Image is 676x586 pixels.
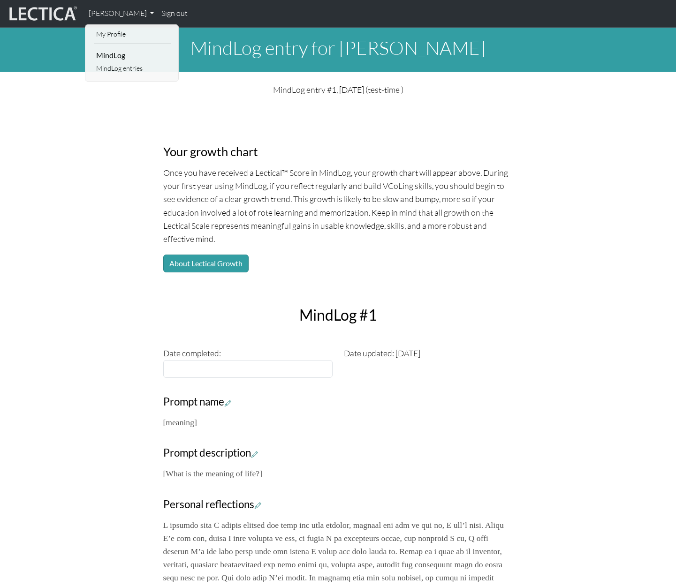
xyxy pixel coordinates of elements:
[163,166,513,245] p: Once you have received a Lectical™ Score in MindLog, your growth chart will appear above. During ...
[94,29,171,40] a: My Profile
[7,5,77,23] img: lecticalive
[158,306,519,324] h2: MindLog #1
[94,63,171,75] a: MindLog entries
[85,4,158,23] a: [PERSON_NAME]
[163,498,513,511] h3: Personal reflections
[163,346,221,360] label: Date completed:
[163,467,513,480] p: [What is the meaning of life?]
[163,144,513,159] h3: Your growth chart
[163,416,513,429] p: [meaning]
[158,4,191,23] a: Sign out
[94,29,171,75] ul: [PERSON_NAME]
[338,346,519,377] div: Date updated: [DATE]
[163,447,513,459] h3: Prompt description
[163,83,513,96] p: MindLog entry #1, [DATE] (test-time )
[94,48,171,63] li: MindLog
[163,396,513,408] h3: Prompt name
[163,255,249,272] button: About Lectical Growth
